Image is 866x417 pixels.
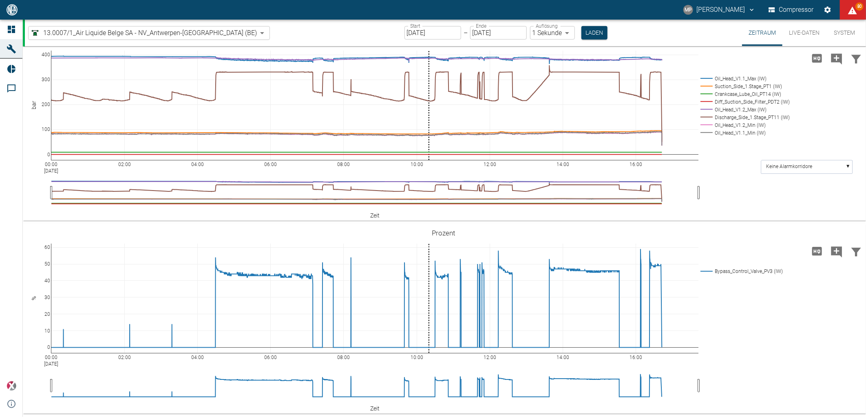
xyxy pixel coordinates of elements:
input: DD.MM.YYYY [404,26,461,40]
button: Einstellungen [820,2,835,17]
span: Hohe Auflösung [807,54,827,62]
button: Daten filtern [846,48,866,69]
button: System [826,20,863,46]
button: Laden [581,26,608,40]
input: DD.MM.YYYY [470,26,527,40]
button: Daten filtern [846,241,866,262]
button: Compressor [767,2,815,17]
div: 1 Sekunde [530,26,575,40]
label: Start [410,22,420,29]
div: MP [683,5,693,15]
img: logo [6,4,18,15]
button: Zeitraum [742,20,782,46]
button: marc.philipps@neac.de [682,2,757,17]
text: Keine Alarmkorridore [766,164,812,170]
p: – [464,28,468,38]
button: Kommentar hinzufügen [827,241,846,262]
img: Xplore Logo [7,381,16,391]
span: Hohe Auflösung [807,247,827,255]
button: Live-Daten [782,20,826,46]
span: 80 [855,2,864,11]
a: 13.0007/1_Air Liquide Belge SA - NV_Antwerpen-[GEOGRAPHIC_DATA] (BE) [30,28,257,38]
span: 13.0007/1_Air Liquide Belge SA - NV_Antwerpen-[GEOGRAPHIC_DATA] (BE) [43,28,257,38]
button: Kommentar hinzufügen [827,48,846,69]
label: Ende [476,22,486,29]
label: Auflösung [536,22,558,29]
